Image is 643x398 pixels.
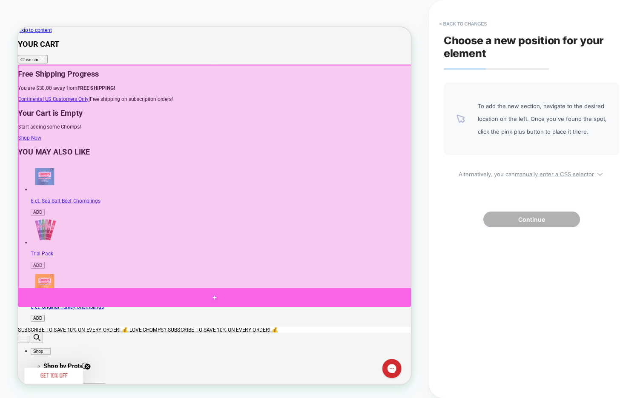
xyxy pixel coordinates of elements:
[444,34,604,60] span: Choose a new position for your element
[3,40,29,47] span: Close cart
[483,212,580,227] button: Continue
[17,384,36,392] button: Add 6 ct. Original Turkey Chomplings to cart
[29,38,36,46] svg: close
[456,115,465,123] img: pointer
[515,171,594,178] u: manually enter a CSS selector
[478,100,607,138] span: To add the new section, navigate to the desired location on the left. Once you`ve found the spot,...
[444,168,620,178] span: Alternatively, you can
[435,17,491,31] button: < Back to changes
[4,3,30,29] button: Gorgias live chat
